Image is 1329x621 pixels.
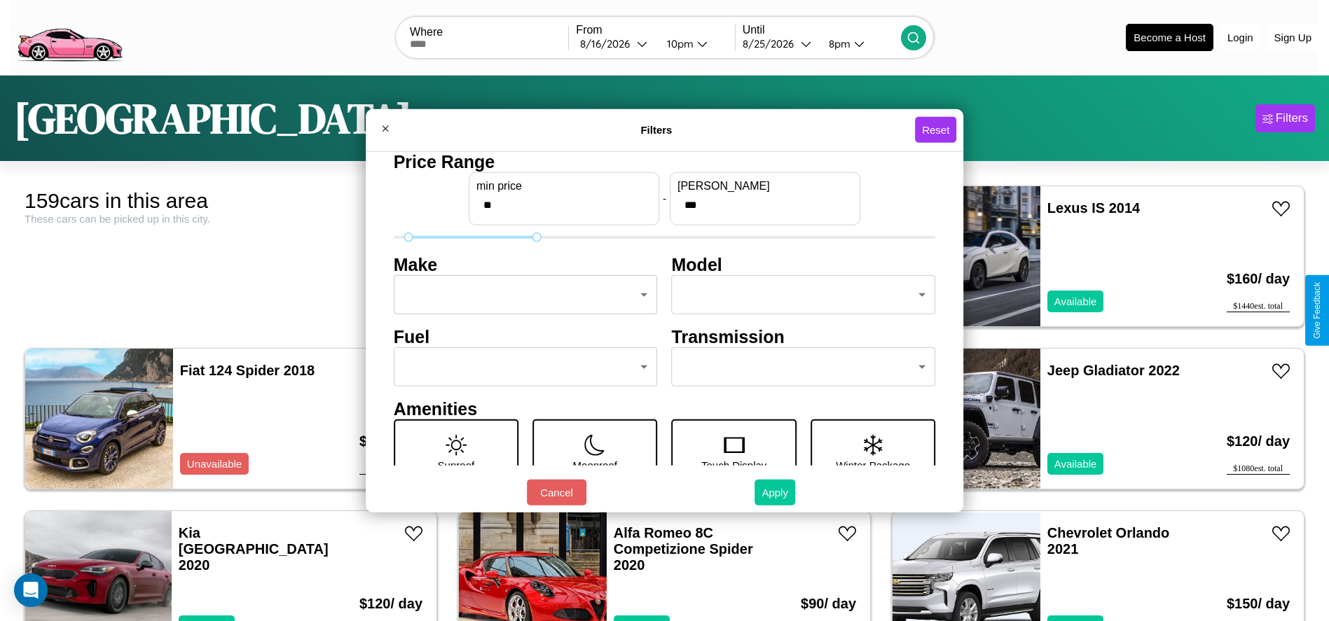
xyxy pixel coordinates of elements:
button: Become a Host [1126,24,1213,51]
h4: Amenities [394,398,936,419]
a: Chevrolet Orlando 2021 [1047,525,1169,557]
p: Winter Package [836,455,910,474]
h3: $ 120 / day [1227,419,1290,463]
div: These cars can be picked up in this city. [25,213,437,225]
h4: Make [394,254,658,274]
button: Cancel [527,480,586,505]
label: min price [476,179,652,192]
p: Unavailable [187,454,242,473]
p: Available [1054,292,1097,311]
a: Kia [GEOGRAPHIC_DATA] 2020 [179,525,329,573]
h4: Filters [398,124,915,136]
div: 159 cars in this area [25,189,437,213]
div: $ 1440 est. total [1227,301,1290,312]
button: Login [1220,25,1260,50]
div: 8 / 25 / 2026 [743,37,801,50]
a: Lexus IS 2014 [1047,200,1140,216]
h3: $ 160 / day [1227,257,1290,301]
label: Until [743,24,901,36]
a: Jeep Gladiator 2022 [1047,363,1180,378]
a: Fiat 124 Spider 2018 [180,363,315,378]
div: $ 1080 est. total [1227,463,1290,475]
div: Give Feedback [1312,282,1322,339]
h3: $ 160 / day [359,419,422,463]
button: 8/16/2026 [576,36,655,51]
button: 10pm [656,36,735,51]
h4: Price Range [394,151,936,172]
label: [PERSON_NAME] [677,179,853,192]
p: Available [1054,454,1097,473]
div: $ 1440 est. total [359,463,422,475]
button: Sign Up [1267,25,1318,50]
div: 10pm [660,37,697,50]
p: Touch Display [701,455,766,474]
p: - [663,189,666,208]
button: Reset [915,117,956,143]
div: 8pm [822,37,854,50]
a: Alfa Romeo 8C Competizione Spider 2020 [614,525,753,573]
div: 8 / 16 / 2026 [580,37,637,50]
button: 8pm [818,36,901,51]
label: From [576,24,734,36]
h1: [GEOGRAPHIC_DATA] [14,90,412,147]
p: Moonroof [573,455,617,474]
h4: Model [672,254,936,274]
p: Sunroof [438,455,475,474]
div: Open Intercom Messenger [14,573,48,607]
img: logo [11,7,128,65]
div: Filters [1276,111,1308,125]
h4: Transmission [672,326,936,347]
h4: Fuel [394,326,658,347]
label: Where [410,26,568,39]
button: Apply [755,480,795,505]
button: Filters [1255,104,1315,132]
